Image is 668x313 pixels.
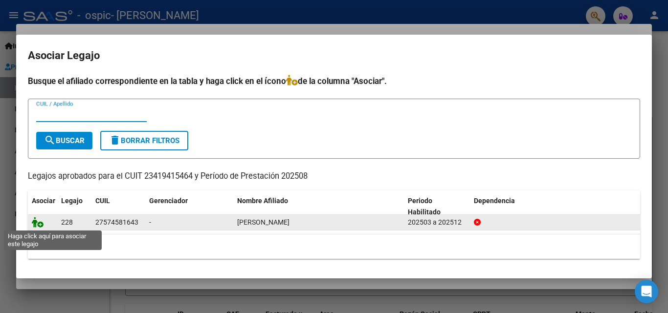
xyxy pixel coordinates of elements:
[408,197,441,216] span: Periodo Habilitado
[28,170,640,183] p: Legajos aprobados para el CUIT 23419415464 y Período de Prestación 202508
[28,234,640,259] div: 1 registros
[36,132,92,149] button: Buscar
[61,197,83,205] span: Legajo
[28,190,57,223] datatable-header-cell: Asociar
[237,218,289,226] span: GOMEZ YARELA AYLEN
[95,217,138,228] div: 27574581643
[237,197,288,205] span: Nombre Afiliado
[61,218,73,226] span: 228
[28,75,640,87] h4: Busque el afiliado correspondiente en la tabla y haga click en el ícono de la columna "Asociar".
[233,190,404,223] datatable-header-cell: Nombre Afiliado
[149,218,151,226] span: -
[28,46,640,65] h2: Asociar Legajo
[100,131,188,150] button: Borrar Filtros
[149,197,188,205] span: Gerenciador
[91,190,145,223] datatable-header-cell: CUIL
[474,197,515,205] span: Dependencia
[32,197,55,205] span: Asociar
[44,136,85,145] span: Buscar
[57,190,91,223] datatable-header-cell: Legajo
[109,136,179,145] span: Borrar Filtros
[635,280,658,303] div: Open Intercom Messenger
[404,190,470,223] datatable-header-cell: Periodo Habilitado
[470,190,641,223] datatable-header-cell: Dependencia
[408,217,466,228] div: 202503 a 202512
[95,197,110,205] span: CUIL
[145,190,233,223] datatable-header-cell: Gerenciador
[44,134,56,146] mat-icon: search
[109,134,121,146] mat-icon: delete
